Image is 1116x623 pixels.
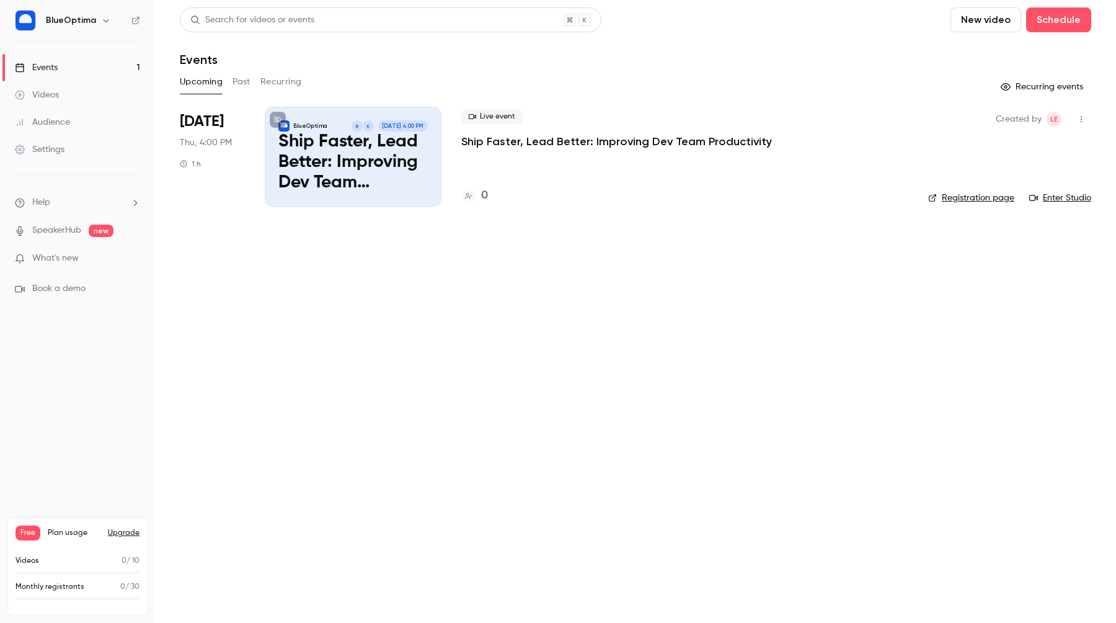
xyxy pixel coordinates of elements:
[1026,7,1091,32] button: Schedule
[378,120,428,132] span: [DATE] 4:00 PM
[180,52,218,67] h1: Events
[260,72,302,92] button: Recurring
[32,224,81,237] a: SpeakerHub
[461,134,772,149] a: Ship Faster, Lead Better: Improving Dev Team Productivity
[15,61,58,74] div: Events
[122,555,139,567] p: / 10
[180,137,232,149] span: Thu, 4:00 PM
[180,107,245,207] div: Oct 16 Thu, 3:00 PM (Europe/London)
[950,7,1021,32] button: New video
[15,196,140,209] li: help-dropdown-opener
[180,72,223,92] button: Upcoming
[15,143,64,156] div: Settings
[180,159,201,169] div: 1 h
[1050,112,1058,127] span: LE
[362,120,374,132] div: K
[278,132,428,193] p: Ship Faster, Lead Better: Improving Dev Team Productivity
[48,528,100,538] span: Plan usage
[232,72,250,92] button: Past
[995,77,1091,97] button: Recurring events
[1029,192,1091,204] a: Enter Studio
[15,116,70,128] div: Audience
[265,107,441,207] a: Ship Faster, Lead Better: Improving Dev Team ProductivityBlueOptimaKB[DATE] 4:00 PMShip Faster, L...
[190,14,314,27] div: Search for videos or events
[293,122,327,130] p: BlueOptima
[46,14,96,27] h6: BlueOptima
[15,526,40,540] span: Free
[928,192,1014,204] a: Registration page
[32,282,86,295] span: Book a demo
[122,557,126,565] span: 0
[351,120,363,132] div: B
[481,187,488,204] h4: 0
[180,112,224,132] span: [DATE]
[15,11,35,30] img: BlueOptima
[15,555,39,567] p: Videos
[461,187,488,204] a: 0
[120,581,139,593] p: / 30
[461,109,523,124] span: Live event
[32,252,79,265] span: What's new
[108,528,139,538] button: Upgrade
[32,196,50,209] span: Help
[15,581,84,593] p: Monthly registrants
[1047,112,1061,127] span: Lulah Ellender
[120,583,125,591] span: 0
[15,89,59,101] div: Videos
[125,253,140,264] iframe: Noticeable Trigger
[89,225,113,237] span: new
[996,112,1042,127] span: Created by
